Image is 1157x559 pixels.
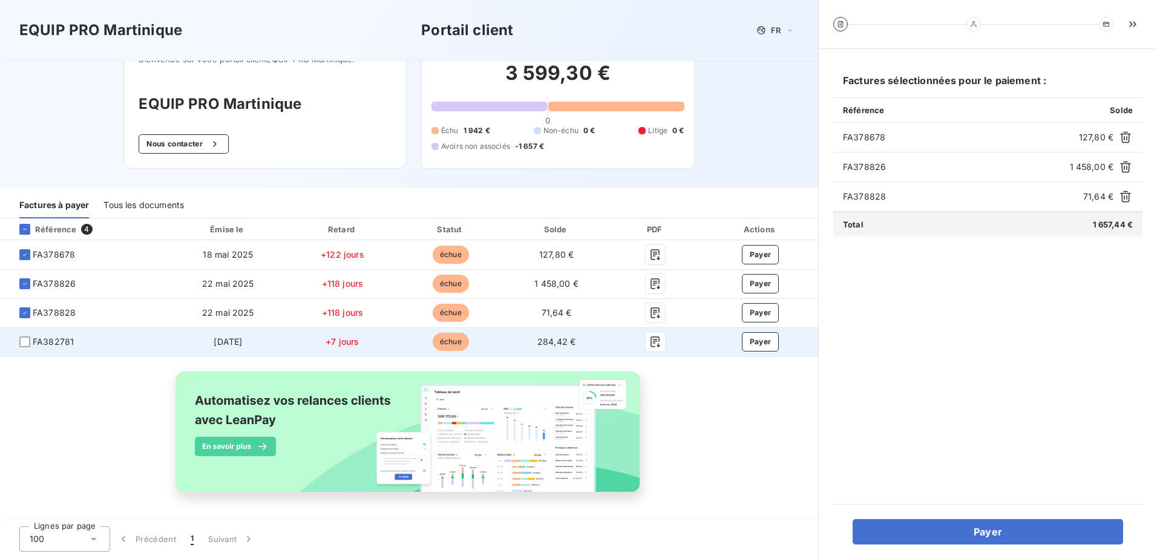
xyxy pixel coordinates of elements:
[202,307,254,318] span: 22 mai 2025
[583,125,595,136] span: 0 €
[843,161,1065,173] span: FA378826
[171,223,285,235] div: Émise le
[537,336,575,347] span: 284,42 €
[1070,161,1114,173] span: 1 458,00 €
[648,125,667,136] span: Litige
[19,19,182,41] h3: EQUIP PRO Martinique
[183,526,201,552] button: 1
[843,105,884,115] span: Référence
[10,224,76,235] div: Référence
[853,519,1123,544] button: Payer
[843,220,864,229] span: Total
[33,336,74,348] span: FA382781
[321,249,364,260] span: +122 jours
[843,131,1074,143] span: FA378678
[543,125,578,136] span: Non-échu
[771,25,781,35] span: FR
[542,307,572,318] span: 71,64 €
[33,307,76,319] span: FA378828
[165,364,654,513] img: banner
[201,526,262,552] button: Suivant
[30,533,44,545] span: 100
[545,116,550,125] span: 0
[139,93,392,115] h3: EQUIP PRO Martinique
[833,73,1142,97] h6: Factures sélectionnées pour le paiement :
[81,224,92,235] span: 4
[214,336,242,347] span: [DATE]
[33,278,76,290] span: FA378826
[1079,131,1113,143] span: 127,80 €
[843,191,1078,203] span: FA378828
[1083,191,1113,203] span: 71,64 €
[326,336,359,347] span: +7 jours
[742,303,779,322] button: Payer
[202,278,254,289] span: 22 mai 2025
[515,141,544,152] span: -1 657 €
[506,223,606,235] div: Solde
[433,304,469,322] span: échue
[672,125,684,136] span: 0 €
[742,245,779,264] button: Payer
[191,533,194,545] span: 1
[441,141,510,152] span: Avoirs non associés
[322,278,364,289] span: +118 jours
[399,223,502,235] div: Statut
[290,223,395,235] div: Retard
[1110,105,1133,115] span: Solde
[539,249,574,260] span: 127,80 €
[433,275,469,293] span: échue
[464,125,490,136] span: 1 942 €
[33,249,75,261] span: FA378678
[110,526,183,552] button: Précédent
[139,134,228,154] button: Nous contacter
[431,61,684,97] h2: 3 599,30 €
[421,19,513,41] h3: Portail client
[534,278,578,289] span: 1 458,00 €
[433,333,469,351] span: échue
[705,223,816,235] div: Actions
[322,307,364,318] span: +118 jours
[19,193,89,218] div: Factures à payer
[203,249,253,260] span: 18 mai 2025
[433,246,469,264] span: échue
[742,332,779,351] button: Payer
[742,274,779,293] button: Payer
[611,223,700,235] div: PDF
[441,125,459,136] span: Échu
[103,193,184,218] div: Tous les documents
[1093,220,1133,229] span: 1 657,44 €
